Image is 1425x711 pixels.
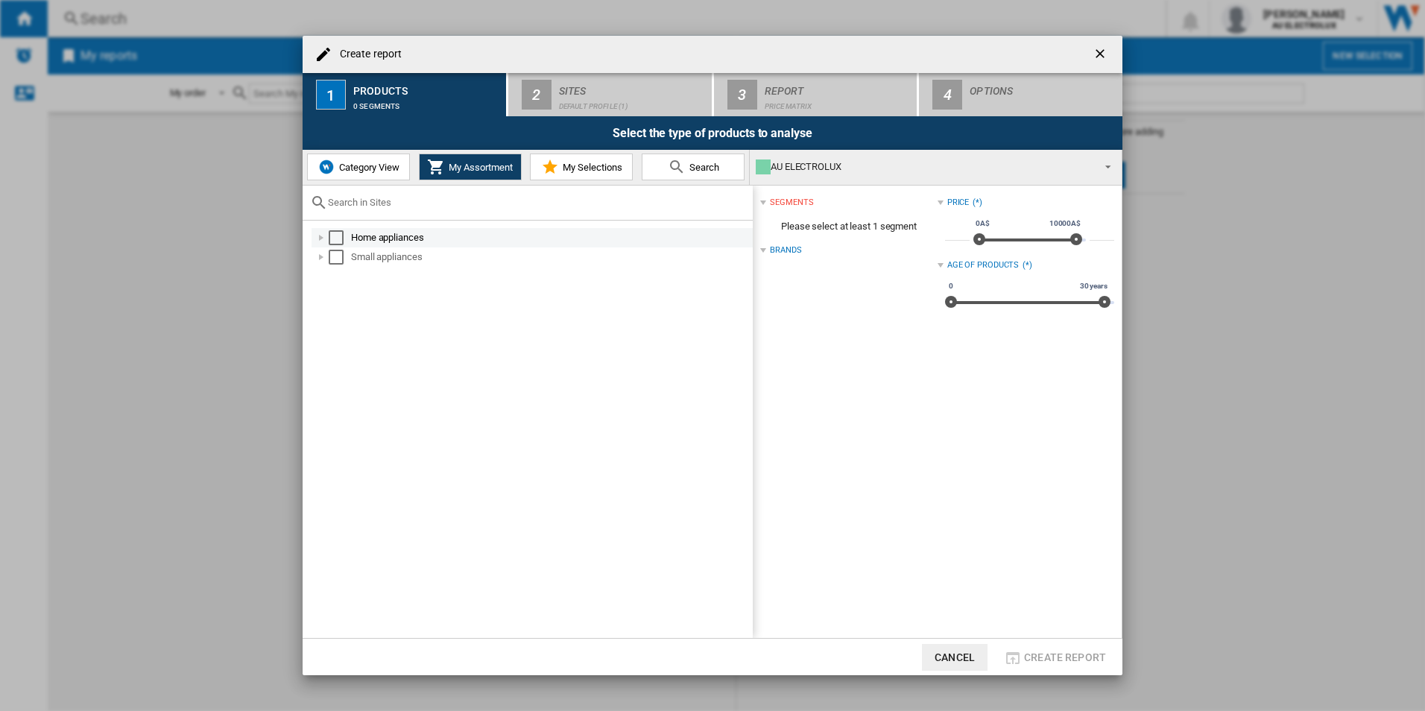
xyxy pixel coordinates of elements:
[419,154,522,180] button: My Assortment
[329,230,351,245] md-checkbox: Select
[765,79,911,95] div: Report
[770,197,813,209] div: segments
[1087,39,1116,69] button: getI18NText('BUTTONS.CLOSE_DIALOG')
[316,80,346,110] div: 1
[353,79,500,95] div: Products
[559,95,706,110] div: Default profile (1)
[328,197,745,208] input: Search in Sites
[307,154,410,180] button: Category View
[919,73,1122,116] button: 4 Options
[765,95,911,110] div: Price Matrix
[1024,651,1106,663] span: Create report
[922,644,988,671] button: Cancel
[353,95,500,110] div: 0 segments
[756,157,1092,177] div: AU ELECTROLUX
[714,73,919,116] button: 3 Report Price Matrix
[559,162,622,173] span: My Selections
[1078,280,1110,292] span: 30 years
[335,162,399,173] span: Category View
[947,259,1020,271] div: Age of products
[303,116,1122,150] div: Select the type of products to analyse
[770,244,801,256] div: Brands
[686,162,719,173] span: Search
[1093,46,1110,64] ng-md-icon: getI18NText('BUTTONS.CLOSE_DIALOG')
[999,644,1110,671] button: Create report
[303,73,508,116] button: 1 Products 0 segments
[760,212,937,241] span: Please select at least 1 segment
[351,230,751,245] div: Home appliances
[559,79,706,95] div: Sites
[1047,218,1083,230] span: 10000A$
[727,80,757,110] div: 3
[970,79,1116,95] div: Options
[642,154,745,180] button: Search
[522,80,552,110] div: 2
[932,80,962,110] div: 4
[508,73,713,116] button: 2 Sites Default profile (1)
[973,218,992,230] span: 0A$
[329,250,351,265] md-checkbox: Select
[947,280,955,292] span: 0
[351,250,751,265] div: Small appliances
[445,162,513,173] span: My Assortment
[317,158,335,176] img: wiser-icon-blue.png
[947,197,970,209] div: Price
[530,154,633,180] button: My Selections
[332,47,402,62] h4: Create report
